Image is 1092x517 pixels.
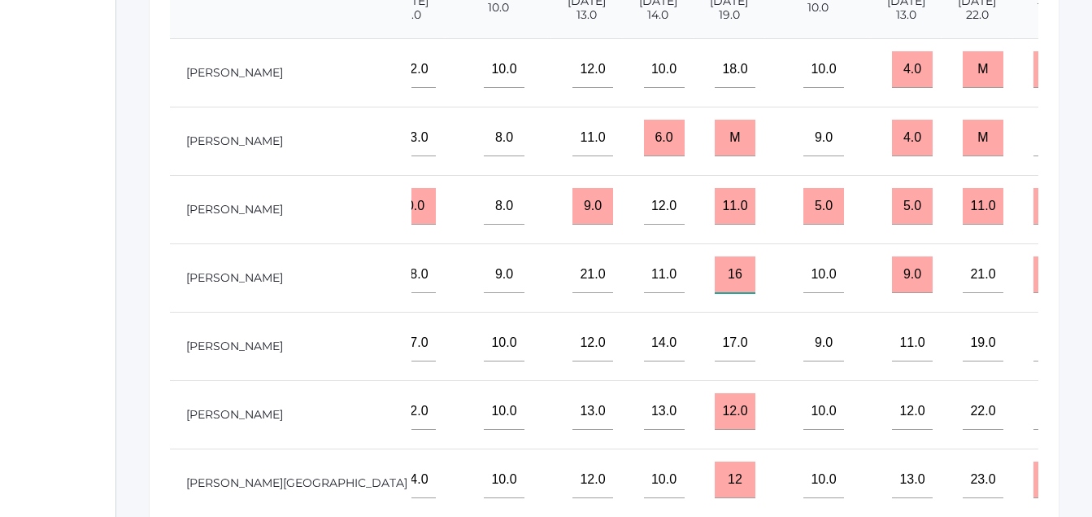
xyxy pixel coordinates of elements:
[461,1,535,15] span: 10.0
[186,407,283,422] a: [PERSON_NAME]
[568,8,606,22] span: 13.0
[1029,1,1067,15] span: 12.0
[638,8,677,22] span: 14.0
[186,65,283,80] a: [PERSON_NAME]
[781,1,855,15] span: 10.0
[186,339,283,353] a: [PERSON_NAME]
[887,8,925,22] span: 13.0
[710,8,748,22] span: 19.0
[186,134,283,148] a: [PERSON_NAME]
[958,8,996,22] span: 22.0
[186,270,283,285] a: [PERSON_NAME]
[186,202,283,217] a: [PERSON_NAME]
[186,475,407,490] a: [PERSON_NAME][GEOGRAPHIC_DATA]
